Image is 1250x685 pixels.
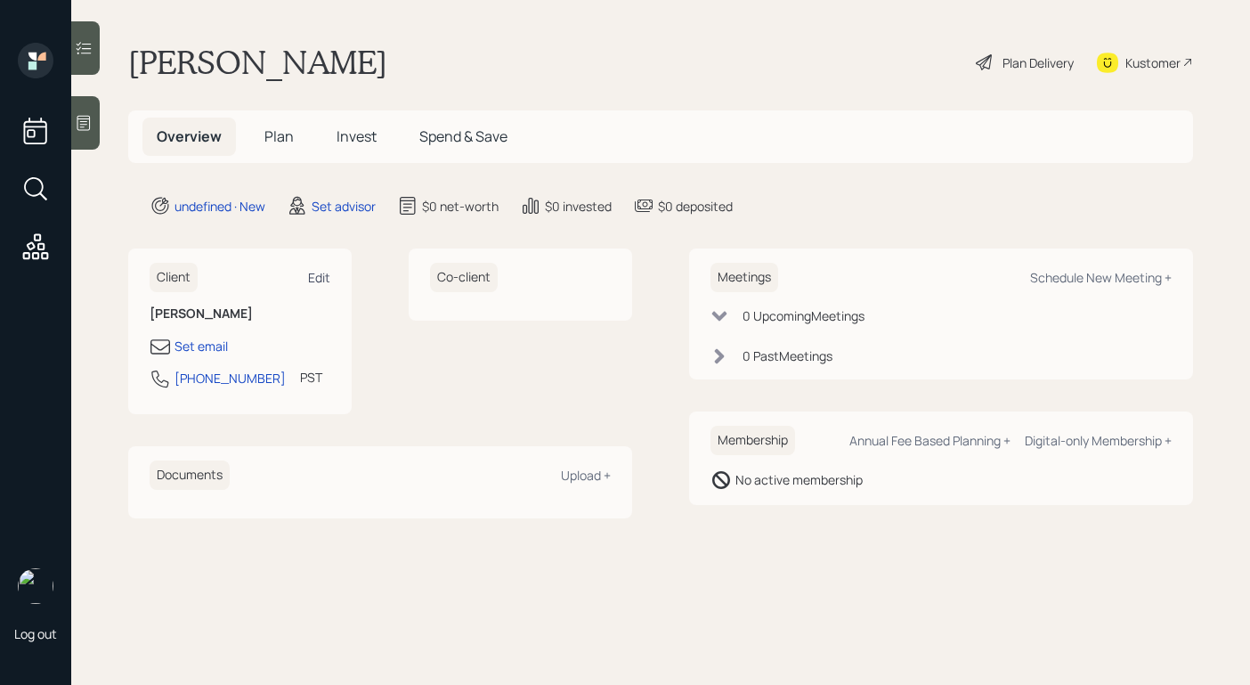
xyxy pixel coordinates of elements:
[150,306,330,322] h6: [PERSON_NAME]
[1030,269,1172,286] div: Schedule New Meeting +
[849,432,1011,449] div: Annual Fee Based Planning +
[1025,432,1172,449] div: Digital-only Membership +
[422,197,499,216] div: $0 net-worth
[312,197,376,216] div: Set advisor
[157,126,222,146] span: Overview
[175,369,286,387] div: [PHONE_NUMBER]
[300,368,322,387] div: PST
[175,337,228,355] div: Set email
[1002,53,1074,72] div: Plan Delivery
[658,197,733,216] div: $0 deposited
[710,263,778,292] h6: Meetings
[710,426,795,455] h6: Membership
[735,470,863,489] div: No active membership
[150,263,198,292] h6: Client
[743,347,832,365] div: 0 Past Meeting s
[308,269,330,286] div: Edit
[430,263,498,292] h6: Co-client
[175,197,265,216] div: undefined · New
[561,467,611,484] div: Upload +
[1125,53,1181,72] div: Kustomer
[545,197,612,216] div: $0 invested
[743,306,864,325] div: 0 Upcoming Meeting s
[128,43,387,82] h1: [PERSON_NAME]
[18,568,53,604] img: robby-grisanti-headshot.png
[419,126,507,146] span: Spend & Save
[14,625,57,642] div: Log out
[150,461,230,490] h6: Documents
[264,126,294,146] span: Plan
[337,126,377,146] span: Invest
